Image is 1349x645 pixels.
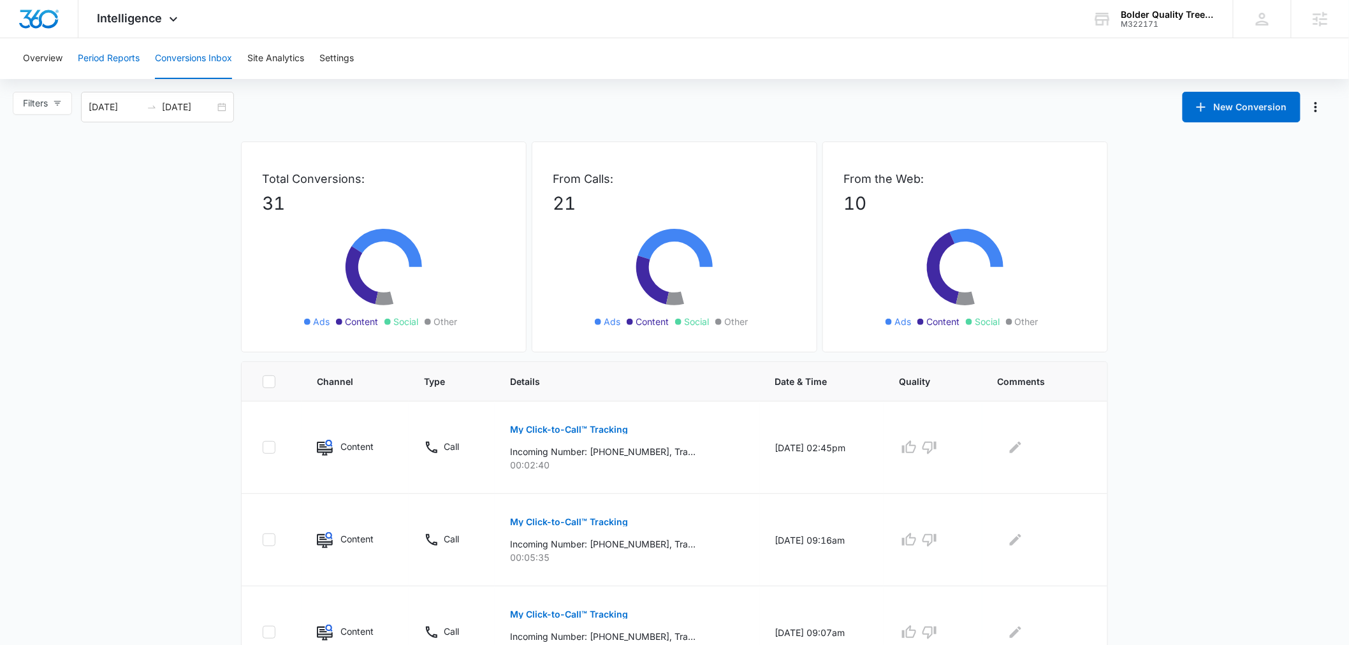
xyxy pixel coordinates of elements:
[319,38,354,79] button: Settings
[760,494,884,586] td: [DATE] 09:16am
[899,375,948,388] span: Quality
[78,38,140,79] button: Period Reports
[760,402,884,494] td: [DATE] 02:45pm
[1005,437,1026,458] button: Edit Comments
[147,102,157,112] span: swap-right
[317,375,375,388] span: Channel
[1005,622,1026,642] button: Edit Comments
[155,38,232,79] button: Conversions Inbox
[98,11,163,25] span: Intelligence
[843,190,1087,217] p: 10
[775,375,850,388] span: Date & Time
[510,445,696,458] p: Incoming Number: [PHONE_NUMBER], Tracking Number: [PHONE_NUMBER], Ring To: [PHONE_NUMBER], Caller...
[510,630,696,643] p: Incoming Number: [PHONE_NUMBER], Tracking Number: [PHONE_NUMBER], Ring To: [PHONE_NUMBER], Caller...
[1015,315,1039,328] span: Other
[424,375,461,388] span: Type
[510,414,628,445] button: My Click-to-Call™ Tracking
[23,38,62,79] button: Overview
[553,170,796,187] p: From Calls:
[262,190,506,217] p: 31
[510,425,628,434] p: My Click-to-Call™ Tracking
[434,315,457,328] span: Other
[247,38,304,79] button: Site Analytics
[13,92,72,115] button: Filters
[345,315,378,328] span: Content
[510,507,628,537] button: My Click-to-Call™ Tracking
[313,315,330,328] span: Ads
[89,100,142,114] input: Start date
[444,440,459,453] p: Call
[162,100,215,114] input: End date
[684,315,709,328] span: Social
[1005,530,1026,550] button: Edit Comments
[604,315,620,328] span: Ads
[23,96,48,110] span: Filters
[147,102,157,112] span: to
[340,625,374,638] p: Content
[262,170,506,187] p: Total Conversions:
[1121,20,1214,29] div: account id
[340,440,374,453] p: Content
[553,190,796,217] p: 21
[510,518,628,526] p: My Click-to-Call™ Tracking
[340,532,374,546] p: Content
[510,375,726,388] span: Details
[444,625,459,638] p: Call
[926,315,959,328] span: Content
[843,170,1087,187] p: From the Web:
[636,315,669,328] span: Content
[975,315,1000,328] span: Social
[724,315,748,328] span: Other
[1183,92,1301,122] button: New Conversion
[510,551,744,564] p: 00:05:35
[1306,97,1326,117] button: Manage Numbers
[510,610,628,619] p: My Click-to-Call™ Tracking
[393,315,418,328] span: Social
[510,537,696,551] p: Incoming Number: [PHONE_NUMBER], Tracking Number: [PHONE_NUMBER], Ring To: [PHONE_NUMBER], Caller...
[998,375,1068,388] span: Comments
[510,599,628,630] button: My Click-to-Call™ Tracking
[510,458,744,472] p: 00:02:40
[444,532,459,546] p: Call
[1121,10,1214,20] div: account name
[894,315,911,328] span: Ads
